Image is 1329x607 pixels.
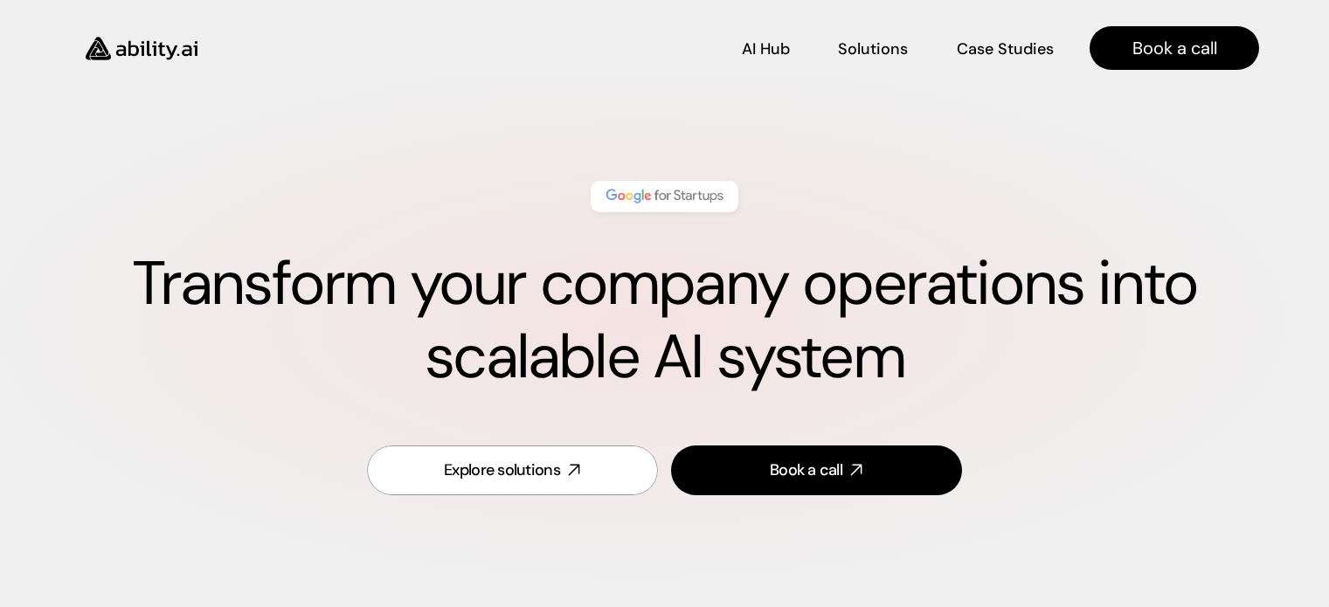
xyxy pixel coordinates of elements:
[742,33,790,64] a: AI Hub
[957,38,1054,60] p: Case Studies
[838,33,908,64] a: Solutions
[742,38,790,60] p: AI Hub
[444,459,560,481] div: Explore solutions
[70,247,1259,394] h1: Transform your company operations into scalable AI system
[222,26,1259,70] nav: Main navigation
[1132,36,1217,60] p: Book a call
[956,33,1055,64] a: Case Studies
[367,445,658,495] a: Explore solutions
[671,445,962,495] a: Book a call
[770,459,842,481] div: Book a call
[838,38,908,60] p: Solutions
[1090,26,1259,70] a: Book a call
